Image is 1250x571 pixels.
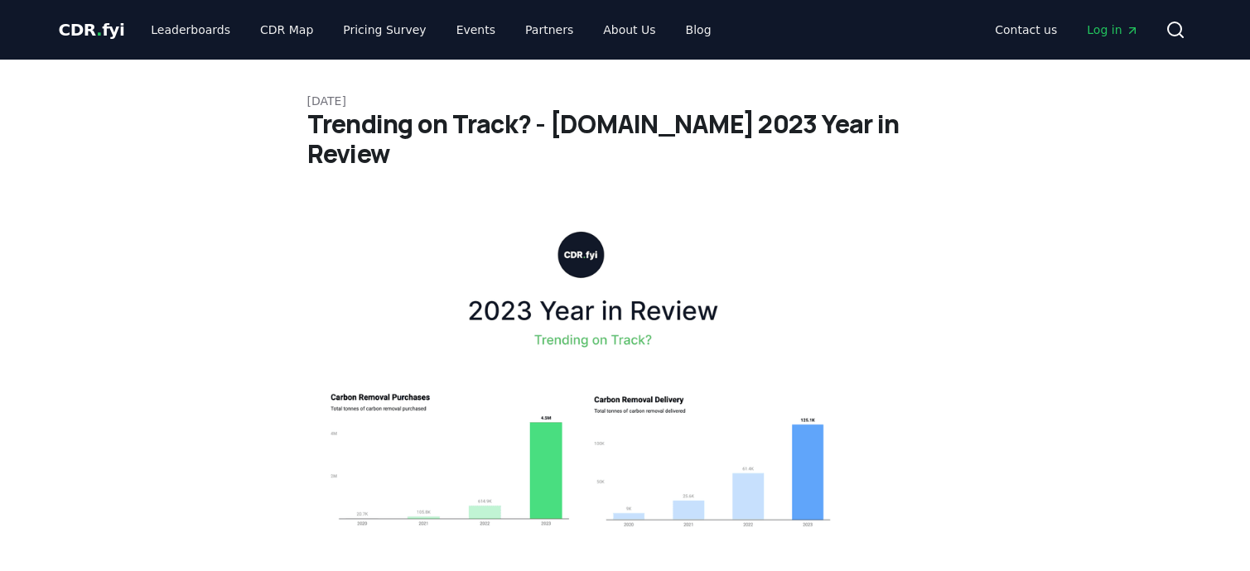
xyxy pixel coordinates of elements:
a: CDR.fyi [59,18,125,41]
a: Log in [1074,15,1151,45]
a: Contact us [982,15,1070,45]
a: Events [443,15,509,45]
span: CDR fyi [59,20,125,40]
a: Blog [673,15,725,45]
span: Log in [1087,22,1138,38]
a: CDR Map [247,15,326,45]
nav: Main [982,15,1151,45]
a: Leaderboards [138,15,244,45]
span: . [96,20,102,40]
a: Pricing Survey [330,15,439,45]
nav: Main [138,15,724,45]
a: About Us [590,15,668,45]
h1: Trending on Track? - [DOMAIN_NAME] 2023 Year in Review [307,109,944,169]
p: [DATE] [307,93,944,109]
a: Partners [512,15,586,45]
